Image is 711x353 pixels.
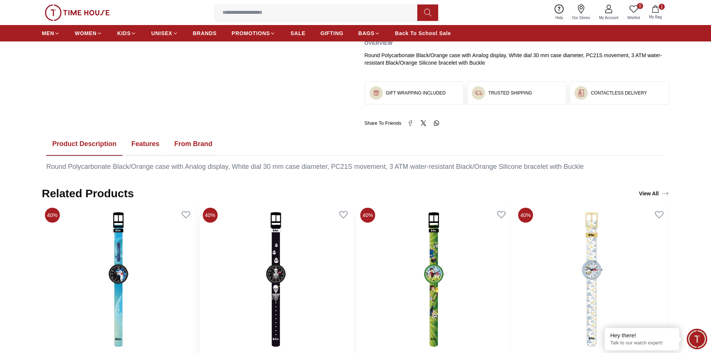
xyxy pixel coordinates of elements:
a: UNISEX [151,27,178,40]
img: ... [577,89,585,97]
img: ... [45,4,110,21]
button: From Brand [168,133,218,156]
h3: GIFT WRAPPING INCLUDED [386,90,446,96]
span: 40% [45,208,60,223]
span: 40% [203,208,218,223]
a: MEN [42,27,60,40]
span: Back To School Sale [395,30,451,37]
h3: CONTACTLESS DELIVERY [591,90,647,96]
span: Wishlist [624,15,643,21]
span: GIFTING [320,30,343,37]
h2: Related Products [42,187,134,200]
a: View All [637,188,671,199]
span: SALE [290,30,305,37]
span: My Account [596,15,621,21]
h2: Overview [365,37,393,49]
h3: TRUSTED SHIPPING [488,90,532,96]
button: Product Description [46,133,122,156]
a: BRANDS [193,27,217,40]
span: 1 [659,4,665,10]
div: View All [639,190,669,197]
span: UNISEX [151,30,172,37]
a: GIFTING [320,27,343,40]
span: Help [552,15,566,21]
a: SALE [290,27,305,40]
a: PROMOTIONS [232,27,276,40]
div: Round Polycarbonate Black/Orange case with Analog display, White dial 30 mm case diameter, PC21S ... [46,162,665,172]
span: BAGS [358,30,374,37]
a: WOMEN [75,27,102,40]
span: Our Stores [569,15,593,21]
img: ... [475,89,482,97]
img: ... [372,89,380,97]
span: BRANDS [193,30,217,37]
span: 40% [518,208,533,223]
button: 1My Bag [645,4,666,21]
span: 0 [637,3,643,9]
a: KIDS [117,27,136,40]
a: BAGS [358,27,380,40]
div: Chat Widget [687,329,707,349]
span: WOMEN [75,30,97,37]
a: Our Stores [568,3,595,22]
a: 0Wishlist [623,3,645,22]
span: Share To Friends [365,120,402,127]
span: 40% [361,208,375,223]
span: My Bag [646,14,665,20]
span: MEN [42,30,54,37]
span: KIDS [117,30,131,37]
div: Round Polycarbonate Black/Orange case with Analog display, White dial 30 mm case diameter, PC21S ... [365,52,670,66]
span: PROMOTIONS [232,30,270,37]
p: Talk to our watch expert! [610,340,674,346]
button: Features [125,133,165,156]
a: Help [551,3,568,22]
a: Back To School Sale [395,27,451,40]
div: Hey there! [610,332,674,339]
